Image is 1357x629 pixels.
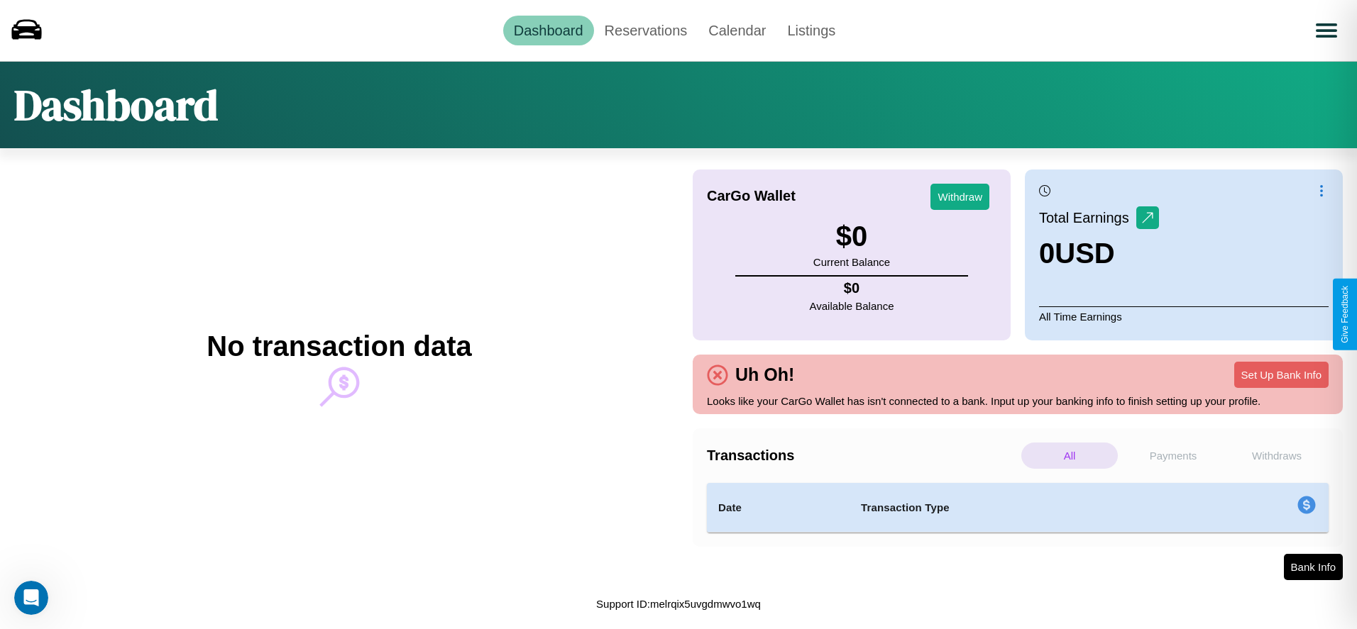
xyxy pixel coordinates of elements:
[707,391,1329,411] p: Looks like your CarGo Wallet has isn't connected to a bank. Input up your banking info to finish ...
[1307,11,1346,50] button: Open menu
[728,364,801,385] h4: Uh Oh!
[1039,306,1329,326] p: All Time Earnings
[707,188,796,204] h4: CarGo Wallet
[707,447,1018,464] h4: Transactions
[1340,286,1350,343] div: Give Feedback
[1039,238,1159,269] h3: 0 USD
[596,594,761,613] p: Support ID: melrqix5uvgdmwvo1wq
[861,499,1182,516] h4: Transaction Type
[930,184,989,210] button: Withdraw
[813,221,890,252] h3: $ 0
[813,252,890,272] p: Current Balance
[718,499,838,516] h4: Date
[1284,554,1343,580] button: Bank Info
[503,16,594,45] a: Dashboard
[1021,442,1118,469] p: All
[14,581,48,615] iframe: Intercom live chat
[594,16,698,45] a: Reservations
[207,330,471,362] h2: No transaction data
[14,76,218,134] h1: Dashboard
[1229,442,1325,469] p: Withdraws
[707,483,1329,533] table: simple table
[1039,205,1136,230] p: Total Earnings
[1125,442,1221,469] p: Payments
[810,296,894,316] p: Available Balance
[810,280,894,296] h4: $ 0
[1234,362,1329,388] button: Set Up Bank Info
[776,16,846,45] a: Listings
[698,16,776,45] a: Calendar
